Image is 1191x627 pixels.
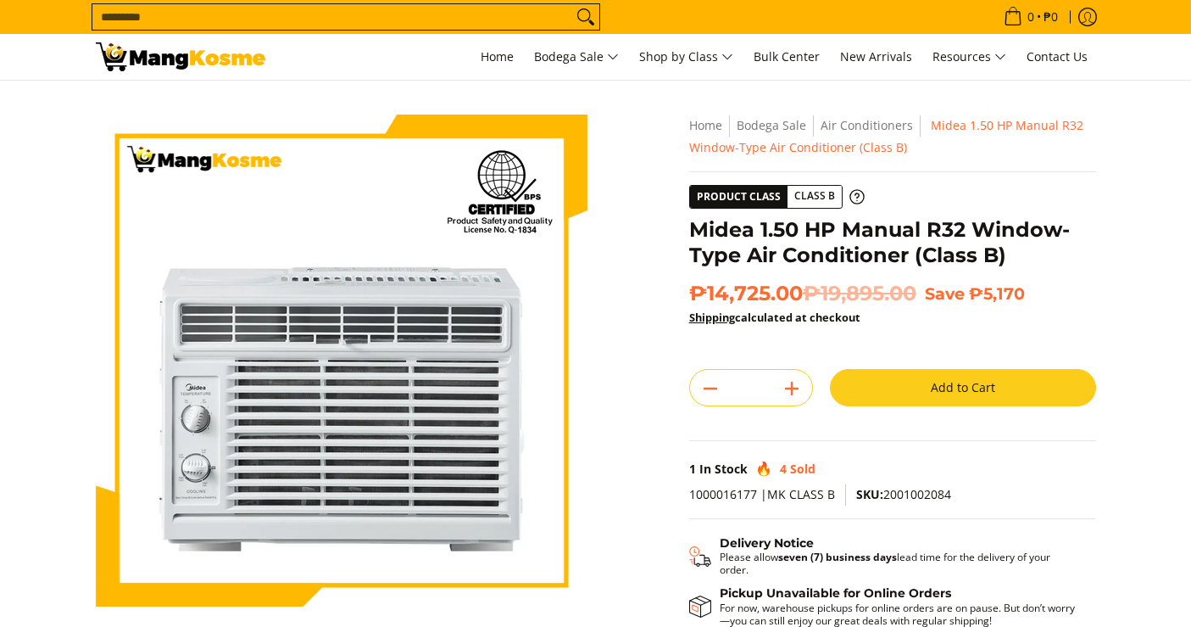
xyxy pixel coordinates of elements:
a: Resources [924,34,1015,80]
span: Resources [932,47,1006,68]
p: For now, warehouse pickups for online orders are on pause. But don’t worry—you can still enjoy ou... [720,602,1079,627]
a: Home [472,34,522,80]
span: 2001002084 [856,486,951,502]
button: Search [572,4,599,30]
img: Midea 1.50 HP Manual R32 Window-Type Air Conditioner (Class B) | Mang Kosme [96,42,265,71]
a: Air Conditioners [821,117,913,133]
span: 4 [780,461,787,477]
a: Shipping [689,310,735,325]
span: Bulk Center [754,48,820,64]
a: New Arrivals [832,34,921,80]
span: ₱5,170 [969,283,1025,304]
span: Product Class [690,186,788,208]
nav: Main Menu [282,34,1096,80]
span: Midea 1.50 HP Manual R32 Window-Type Air Conditioner (Class B) [689,117,1083,155]
span: New Arrivals [840,48,912,64]
span: 0 [1025,11,1037,23]
span: • [999,8,1063,26]
a: Home [689,117,722,133]
a: Product Class Class B [689,185,865,209]
span: ₱0 [1041,11,1060,23]
span: Home [481,48,514,64]
strong: Pickup Unavailable for Online Orders [720,585,951,601]
span: 1000016177 |MK CLASS B [689,486,835,502]
button: Subtract [690,375,731,402]
strong: Delivery Notice [720,535,814,551]
nav: Breadcrumbs [689,115,1096,159]
a: Bodega Sale [526,34,627,80]
span: 1 [689,461,696,477]
span: Sold [790,461,815,477]
strong: calculated at checkout [689,310,860,325]
button: Shipping & Delivery [689,536,1079,577]
a: Bodega Sale [737,117,806,133]
h1: Midea 1.50 HP Manual R32 Window-Type Air Conditioner (Class B) [689,217,1096,268]
a: Bulk Center [745,34,828,80]
button: Add to Cart [830,369,1096,406]
strong: seven (7) business days [778,550,897,564]
span: Contact Us [1027,48,1088,64]
span: Class B [788,186,842,207]
img: Midea 1.50 HP Manual R32 Window-Type Air Conditioner (Class B) [96,115,587,607]
span: Shop by Class [639,47,733,68]
span: Bodega Sale [534,47,619,68]
span: In Stock [699,461,748,477]
del: ₱19,895.00 [803,281,916,306]
p: Please allow lead time for the delivery of your order. [720,551,1079,576]
span: ₱14,725.00 [689,281,916,306]
a: Shop by Class [631,34,742,80]
span: Save [925,283,965,304]
a: Contact Us [1018,34,1096,80]
span: SKU: [856,486,883,502]
button: Add [771,375,812,402]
